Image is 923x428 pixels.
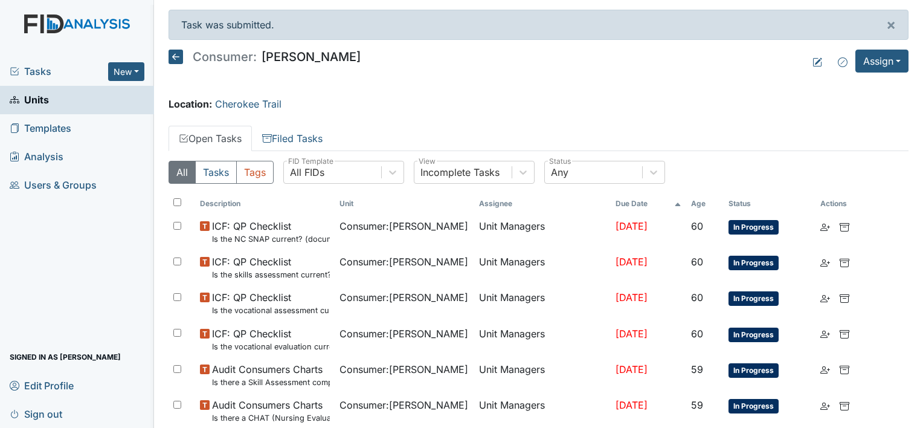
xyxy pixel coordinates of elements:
span: In Progress [728,328,779,342]
span: Audit Consumers Charts Is there a Skill Assessment completed and updated yearly (no more than one... [212,362,330,388]
th: Toggle SortBy [195,193,335,214]
span: Consumer : [PERSON_NAME] [339,219,468,233]
small: Is the skills assessment current? (document the date in the comment section) [212,269,330,280]
span: Consumer : [PERSON_NAME] [339,326,468,341]
th: Toggle SortBy [686,193,724,214]
a: Open Tasks [169,126,252,151]
span: [DATE] [616,220,648,232]
span: [DATE] [616,399,648,411]
button: × [874,10,908,39]
span: ICF: QP Checklist Is the NC SNAP current? (document the date in the comment section) [212,219,330,245]
span: In Progress [728,363,779,378]
th: Assignee [474,193,611,214]
a: Archive [840,326,849,341]
span: [DATE] [616,328,648,340]
span: Templates [10,119,71,138]
span: In Progress [728,220,779,235]
span: × [886,16,896,33]
a: Tasks [10,64,108,79]
span: ICF: QP Checklist Is the vocational evaluation current? (document the date in the comment section) [212,326,330,352]
span: 60 [691,328,703,340]
td: Unit Managers [474,357,611,393]
td: Unit Managers [474,250,611,285]
h5: [PERSON_NAME] [169,50,361,64]
span: In Progress [728,291,779,306]
small: Is there a CHAT (Nursing Evaluation) no more than a year old? [212,412,330,424]
th: Toggle SortBy [611,193,686,214]
td: Unit Managers [474,285,611,321]
td: Unit Managers [474,214,611,250]
span: Consumer: [193,51,257,63]
th: Actions [815,193,876,214]
th: Toggle SortBy [335,193,474,214]
div: Type filter [169,161,274,184]
span: Signed in as [PERSON_NAME] [10,348,121,366]
button: All [169,161,196,184]
span: Consumer : [PERSON_NAME] [339,290,468,305]
a: Archive [840,398,849,412]
div: Incomplete Tasks [420,165,500,180]
span: Consumer : [PERSON_NAME] [339,362,468,377]
span: 60 [691,220,703,232]
span: 59 [691,399,703,411]
a: Archive [840,255,849,269]
a: Cherokee Trail [215,98,281,110]
span: Units [10,91,49,109]
button: Tags [236,161,274,184]
span: ICF: QP Checklist Is the skills assessment current? (document the date in the comment section) [212,255,330,280]
small: Is there a Skill Assessment completed and updated yearly (no more than one year old) [212,377,330,388]
span: Sign out [10,404,62,423]
input: Toggle All Rows Selected [173,198,181,206]
th: Toggle SortBy [724,193,815,214]
strong: Location: [169,98,212,110]
span: [DATE] [616,291,648,303]
span: 60 [691,256,703,268]
span: Analysis [10,148,63,166]
a: Archive [840,219,849,233]
span: In Progress [728,399,779,413]
button: Assign [855,50,909,73]
span: 60 [691,291,703,303]
span: ICF: QP Checklist Is the vocational assessment current? (document the date in the comment section) [212,290,330,316]
div: All FIDs [290,165,324,180]
span: Consumer : [PERSON_NAME] [339,398,468,412]
span: [DATE] [616,256,648,268]
span: Users & Groups [10,176,97,195]
div: Task was submitted. [169,10,909,40]
small: Is the NC SNAP current? (document the date in the comment section) [212,233,330,245]
span: Consumer : [PERSON_NAME] [339,255,468,269]
td: Unit Managers [474,322,611,357]
a: Filed Tasks [252,126,333,151]
button: New [108,62,144,81]
span: [DATE] [616,363,648,375]
span: In Progress [728,256,779,270]
small: Is the vocational evaluation current? (document the date in the comment section) [212,341,330,352]
small: Is the vocational assessment current? (document the date in the comment section) [212,305,330,316]
span: Edit Profile [10,376,74,395]
a: Archive [840,290,849,305]
button: Tasks [195,161,237,184]
span: Audit Consumers Charts Is there a CHAT (Nursing Evaluation) no more than a year old? [212,398,330,424]
span: 59 [691,363,703,375]
div: Any [551,165,568,180]
a: Archive [840,362,849,377]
